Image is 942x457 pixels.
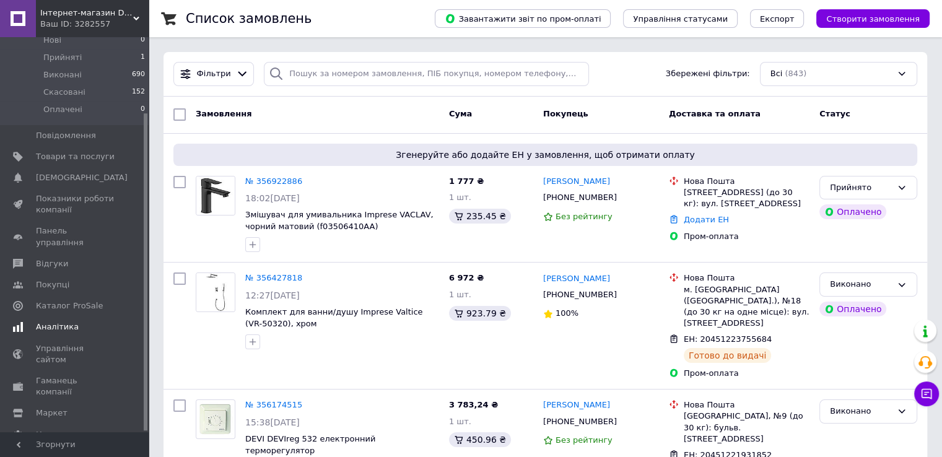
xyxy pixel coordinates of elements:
span: ЕН: 20451223755684 [684,334,772,344]
span: Без рейтингу [556,435,613,445]
img: Фото товару [196,401,235,437]
button: Створити замовлення [816,9,930,28]
span: 1 шт. [449,417,471,426]
span: Оплачені [43,104,82,115]
div: Пром-оплата [684,368,809,379]
span: Покупець [543,109,588,118]
a: Фото товару [196,399,235,439]
div: Прийнято [830,181,892,194]
a: Змішувач для умивальника Imprese VACLAV, чорний матовий (f03506410AA) [245,210,434,231]
div: Ваш ID: 3282557 [40,19,149,30]
a: Додати ЕН [684,215,729,224]
span: Збережені фільтри: [666,68,750,80]
a: [PERSON_NAME] [543,273,610,285]
span: 0 [141,35,145,46]
span: Без рейтингу [556,212,613,221]
div: Оплачено [819,302,886,316]
span: Маркет [36,407,68,419]
span: Фільтри [197,68,231,80]
div: [STREET_ADDRESS] (до 30 кг): вул. [STREET_ADDRESS] [684,187,809,209]
div: 235.45 ₴ [449,209,511,224]
span: Панель управління [36,225,115,248]
a: № 356922886 [245,176,302,186]
div: [PHONE_NUMBER] [541,189,619,206]
span: 12:27[DATE] [245,290,300,300]
span: 152 [132,87,145,98]
div: Виконано [830,405,892,418]
span: Управління статусами [633,14,728,24]
span: Товари та послуги [36,151,115,162]
span: [DEMOGRAPHIC_DATA] [36,172,128,183]
div: Оплачено [819,204,886,219]
span: Створити замовлення [826,14,920,24]
span: 1 шт. [449,193,471,202]
span: Статус [819,109,850,118]
div: Нова Пошта [684,399,809,411]
span: Cума [449,109,472,118]
span: Гаманець компанії [36,375,115,398]
span: (843) [785,69,806,78]
span: Відгуки [36,258,68,269]
span: 18:02[DATE] [245,193,300,203]
h1: Список замовлень [186,11,312,26]
span: Виконані [43,69,82,81]
a: Комплект для ванни/душу Imprese Valtice (VR-50320), хром [245,307,423,328]
button: Управління статусами [623,9,738,28]
span: 100% [556,308,578,318]
a: Фото товару [196,272,235,312]
span: Інтернет-магазин Dominant [40,7,133,19]
input: Пошук за номером замовлення, ПІБ покупця, номером телефону, Email, номером накладної [264,62,589,86]
a: [PERSON_NAME] [543,176,610,188]
div: [PHONE_NUMBER] [541,414,619,430]
span: Каталог ProSale [36,300,103,311]
a: № 356174515 [245,400,302,409]
span: Замовлення [196,109,251,118]
div: м. [GEOGRAPHIC_DATA] ([GEOGRAPHIC_DATA].), №18 (до 30 кг на одне місце): вул. [STREET_ADDRESS] [684,284,809,329]
span: 6 972 ₴ [449,273,484,282]
span: 1 [141,52,145,63]
span: 690 [132,69,145,81]
div: 923.79 ₴ [449,306,511,321]
span: Всі [770,68,783,80]
button: Експорт [750,9,805,28]
span: 3 783,24 ₴ [449,400,498,409]
div: 450.96 ₴ [449,432,511,447]
span: Згенеруйте або додайте ЕН у замовлення, щоб отримати оплату [178,149,912,161]
img: Фото товару [196,176,235,215]
div: Пром-оплата [684,231,809,242]
div: Виконано [830,278,892,291]
span: 0 [141,104,145,115]
span: 1 777 ₴ [449,176,484,186]
div: [GEOGRAPHIC_DATA], №9 (до 30 кг): бульв. [STREET_ADDRESS] [684,411,809,445]
span: Покупці [36,279,69,290]
span: Аналітика [36,321,79,333]
div: Готово до видачі [684,348,772,363]
button: Завантажити звіт по пром-оплаті [435,9,611,28]
button: Чат з покупцем [914,381,939,406]
div: Нова Пошта [684,176,809,187]
span: Завантажити звіт по пром-оплаті [445,13,601,24]
span: Скасовані [43,87,85,98]
span: Повідомлення [36,130,96,141]
span: Управління сайтом [36,343,115,365]
span: Налаштування [36,429,99,440]
span: Показники роботи компанії [36,193,115,215]
a: Створити замовлення [804,14,930,23]
span: 1 шт. [449,290,471,299]
a: № 356427818 [245,273,302,282]
span: Нові [43,35,61,46]
a: [PERSON_NAME] [543,399,610,411]
span: Експорт [760,14,795,24]
div: Нова Пошта [684,272,809,284]
img: Фото товару [196,273,235,311]
div: [PHONE_NUMBER] [541,287,619,303]
span: 15:38[DATE] [245,417,300,427]
span: Доставка та оплата [669,109,761,118]
span: Прийняті [43,52,82,63]
a: DEVI DEVIreg 532 електронний терморегулятор [245,434,375,455]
